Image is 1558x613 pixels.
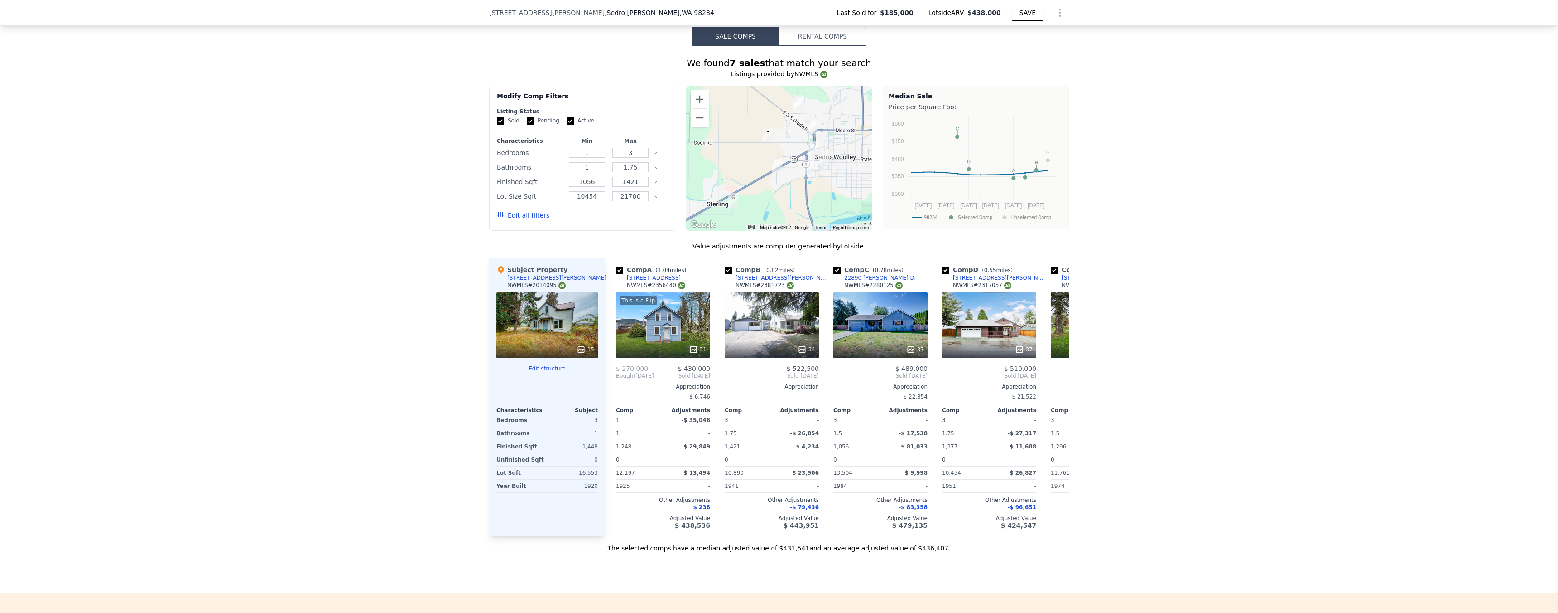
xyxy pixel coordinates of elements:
div: - [991,414,1036,427]
div: The selected comps have a median adjusted value of $431,541 and an average adjusted value of $436... [489,536,1069,553]
div: 37 [906,345,924,354]
div: Adjusted Value [725,515,819,522]
div: Other Adjustments [616,496,710,504]
span: 12,197 [616,470,635,476]
div: 1.75 [725,427,770,440]
span: [STREET_ADDRESS][PERSON_NAME] [489,8,605,17]
div: [STREET_ADDRESS][PERSON_NAME] [953,274,1047,282]
button: Edit structure [496,365,598,372]
button: Zoom out [691,109,709,127]
text: C [956,126,959,131]
a: Terms [815,225,827,230]
span: 3 [833,417,837,423]
button: Keyboard shortcuts [748,225,755,229]
button: Rental Comps [779,27,866,46]
span: -$ 83,358 [899,504,928,511]
div: Appreciation [616,383,710,390]
div: Comp [616,407,663,414]
div: Adjusted Value [833,515,928,522]
button: SAVE [1012,5,1043,21]
div: [STREET_ADDRESS] [627,274,681,282]
text: [DATE] [1028,202,1045,209]
span: $ 13,494 [683,470,710,476]
span: $438,000 [967,9,1001,16]
div: 1.75 [942,427,987,440]
div: Lot Sqft [496,467,545,479]
div: 16,553 [549,467,598,479]
span: ( miles) [652,267,690,273]
div: 1101 Rhodes Rd [772,158,782,173]
div: Other Adjustments [725,496,819,504]
input: Sold [497,117,504,125]
img: NWMLS Logo [558,282,566,289]
input: Pending [527,117,534,125]
div: Listing Status [497,108,668,115]
div: Finished Sqft [496,440,545,453]
text: Selected Comp [958,214,992,220]
span: 1,296 [1051,443,1066,450]
div: - [665,427,710,440]
div: Appreciation [833,383,928,390]
div: - [991,480,1036,492]
div: 808 Borseth St [808,141,818,157]
div: Comp E [1051,265,1124,274]
img: Google [688,219,718,231]
a: [STREET_ADDRESS][PERSON_NAME] [725,274,830,282]
span: 10,454 [942,470,961,476]
span: $ 11,688 [1010,443,1036,450]
span: -$ 27,317 [1007,430,1036,437]
div: Appreciation [1051,383,1145,390]
div: Comp [833,407,880,414]
text: $400 [892,156,904,162]
div: 3 [549,414,598,427]
div: NWMLS # 2280125 [844,282,903,289]
div: Subject [547,407,598,414]
div: Median Sale [889,92,1063,101]
span: Last Sold for [837,8,880,17]
div: Characteristics [497,137,563,145]
div: NWMLS # 2362833 [1062,282,1120,289]
span: $ 26,827 [1010,470,1036,476]
div: Adjusted Value [1051,515,1145,522]
div: Other Adjustments [942,496,1036,504]
span: 3 [725,417,728,423]
span: 11,761 [1051,470,1070,476]
span: ( miles) [760,267,798,273]
div: 1 [616,427,661,440]
div: [STREET_ADDRESS][PERSON_NAME] [507,274,606,282]
div: - [665,453,710,466]
button: Zoom in [691,90,709,108]
span: 0 [725,457,728,463]
span: 13,504 [833,470,852,476]
span: $ 489,000 [895,365,928,372]
span: $ 479,135 [892,522,928,529]
span: 1,421 [725,443,740,450]
text: F [1035,160,1038,165]
div: This is a Flip [620,296,657,305]
div: 1 [549,427,598,440]
span: -$ 35,046 [681,417,710,423]
div: - [882,453,928,466]
span: $ 438,536 [675,522,710,529]
text: [DATE] [960,202,977,209]
span: Map data ©2025 Google [760,225,809,230]
span: 0 [616,457,620,463]
span: $ 6,746 [689,394,710,400]
div: Bathrooms [496,427,545,440]
text: $450 [892,138,904,145]
div: 22890 Cheryl Dr [794,95,804,110]
div: We found that match your search [489,57,1069,69]
div: - [774,453,819,466]
div: [STREET_ADDRESS] [1062,274,1116,282]
text: $300 [892,191,904,197]
div: 101 Warner St [819,149,829,165]
img: NWMLS Logo [1004,282,1011,289]
span: , WA 98284 [680,9,714,16]
a: [STREET_ADDRESS][PERSON_NAME] [942,274,1047,282]
span: 3 [1051,417,1054,423]
span: ( miles) [978,267,1016,273]
text: $500 [892,121,904,127]
span: Sold [DATE] [654,372,710,379]
span: $ 510,000 [1004,365,1036,372]
div: Year Built [496,480,545,492]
